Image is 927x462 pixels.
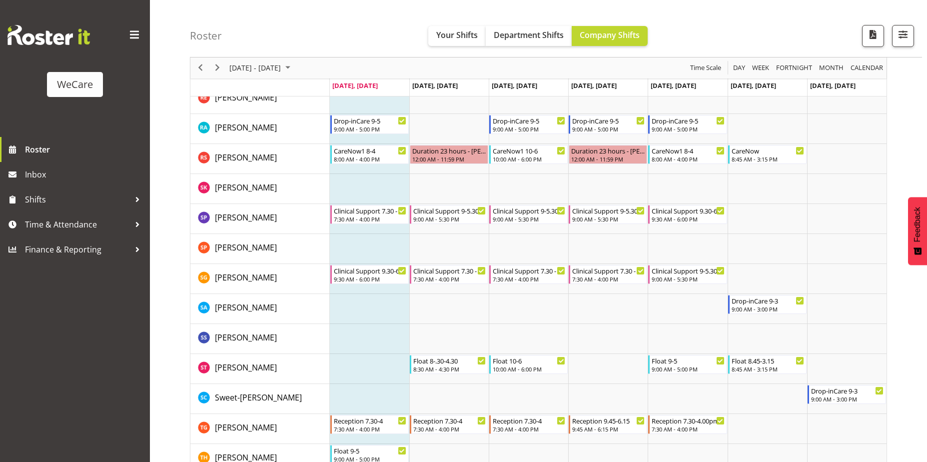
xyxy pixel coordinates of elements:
[215,331,277,343] a: [PERSON_NAME]
[330,265,409,284] div: Sanjita Gurung"s event - Clinical Support 9.30-6 Begin From Monday, August 25, 2025 at 9:30:00 AM...
[732,145,804,155] div: CareNow
[412,145,486,155] div: Duration 23 hours - [PERSON_NAME]
[569,115,647,134] div: Rachna Anderson"s event - Drop-inCare 9-5 Begin From Thursday, August 28, 2025 at 9:00:00 AM GMT+...
[215,392,302,403] span: Sweet-[PERSON_NAME]
[57,77,93,92] div: WeCare
[489,205,568,224] div: Sabnam Pun"s event - Clinical Support 9-5.30 Begin From Wednesday, August 27, 2025 at 9:00:00 AM ...
[190,264,330,294] td: Sanjita Gurung resource
[215,242,277,253] span: [PERSON_NAME]
[215,271,277,283] a: [PERSON_NAME]
[571,81,617,90] span: [DATE], [DATE]
[728,355,807,374] div: Simone Turner"s event - Float 8.45-3.15 Begin From Saturday, August 30, 2025 at 8:45:00 AM GMT+12...
[489,145,568,164] div: Rhianne Sharples"s event - CareNow1 10-6 Begin From Wednesday, August 27, 2025 at 10:00:00 AM GMT...
[25,167,145,182] span: Inbox
[215,422,277,433] span: [PERSON_NAME]
[25,217,130,232] span: Time & Attendance
[330,145,409,164] div: Rhianne Sharples"s event - CareNow1 8-4 Begin From Monday, August 25, 2025 at 8:00:00 AM GMT+12:0...
[652,215,724,223] div: 9:30 AM - 6:00 PM
[648,415,727,434] div: Tayah Giesbrecht"s event - Reception 7.30-4.00pm Begin From Friday, August 29, 2025 at 7:30:00 AM...
[215,272,277,283] span: [PERSON_NAME]
[428,26,486,46] button: Your Shifts
[652,365,724,373] div: 9:00 AM - 5:00 PM
[810,81,856,90] span: [DATE], [DATE]
[652,125,724,133] div: 9:00 AM - 5:00 PM
[775,62,814,74] button: Fortnight
[486,26,572,46] button: Department Shifts
[732,295,804,305] div: Drop-inCare 9-3
[215,212,277,223] span: [PERSON_NAME]
[334,155,406,163] div: 8:00 AM - 4:00 PM
[190,30,222,41] h4: Roster
[215,182,277,193] span: [PERSON_NAME]
[190,204,330,234] td: Sabnam Pun resource
[569,145,647,164] div: Rhianne Sharples"s event - Duration 23 hours - Rhianne Sharples Begin From Thursday, August 28, 2...
[652,275,724,283] div: 9:00 AM - 5:30 PM
[572,425,645,433] div: 9:45 AM - 6:15 PM
[215,301,277,313] a: [PERSON_NAME]
[652,355,724,365] div: Float 9-5
[818,62,846,74] button: Timeline Month
[492,81,537,90] span: [DATE], [DATE]
[572,205,645,215] div: Clinical Support 9-5.30
[493,265,565,275] div: Clinical Support 7.30 - 4
[731,81,776,90] span: [DATE], [DATE]
[413,355,486,365] div: Float 8-.30-4.30
[493,415,565,425] div: Reception 7.30-4
[652,115,724,125] div: Drop-inCare 9-5
[215,92,277,103] span: [PERSON_NAME]
[190,384,330,414] td: Sweet-Lin Chan resource
[215,152,277,163] span: [PERSON_NAME]
[190,84,330,114] td: Rachel Els resource
[572,415,645,425] div: Reception 9.45-6.15
[818,62,845,74] span: Month
[190,354,330,384] td: Simone Turner resource
[410,415,488,434] div: Tayah Giesbrecht"s event - Reception 7.30-4 Begin From Tuesday, August 26, 2025 at 7:30:00 AM GMT...
[334,215,406,223] div: 7:30 AM - 4:00 PM
[689,62,723,74] button: Time Scale
[215,391,302,403] a: Sweet-[PERSON_NAME]
[689,62,722,74] span: Time Scale
[572,26,648,46] button: Company Shifts
[190,114,330,144] td: Rachna Anderson resource
[190,174,330,204] td: Saahit Kour resource
[194,62,207,74] button: Previous
[892,25,914,47] button: Filter Shifts
[811,395,884,403] div: 9:00 AM - 3:00 PM
[732,305,804,313] div: 9:00 AM - 3:00 PM
[190,144,330,174] td: Rhianne Sharples resource
[413,425,486,433] div: 7:30 AM - 4:00 PM
[493,155,565,163] div: 10:00 AM - 6:00 PM
[334,275,406,283] div: 9:30 AM - 6:00 PM
[571,145,645,155] div: Duration 23 hours - [PERSON_NAME]
[413,365,486,373] div: 8:30 AM - 4:30 PM
[190,414,330,444] td: Tayah Giesbrecht resource
[215,121,277,133] a: [PERSON_NAME]
[413,205,486,215] div: Clinical Support 9-5.30
[572,215,645,223] div: 9:00 AM - 5:30 PM
[728,145,807,164] div: Rhianne Sharples"s event - CareNow Begin From Saturday, August 30, 2025 at 8:45:00 AM GMT+12:00 E...
[751,62,770,74] span: Week
[808,385,886,404] div: Sweet-Lin Chan"s event - Drop-inCare 9-3 Begin From Sunday, August 31, 2025 at 9:00:00 AM GMT+12:...
[410,355,488,374] div: Simone Turner"s event - Float 8-.30-4.30 Begin From Tuesday, August 26, 2025 at 8:30:00 AM GMT+12...
[334,145,406,155] div: CareNow1 8-4
[489,415,568,434] div: Tayah Giesbrecht"s event - Reception 7.30-4 Begin From Wednesday, August 27, 2025 at 7:30:00 AM G...
[334,115,406,125] div: Drop-inCare 9-5
[493,275,565,283] div: 7:30 AM - 4:00 PM
[572,115,645,125] div: Drop-inCare 9-5
[493,205,565,215] div: Clinical Support 9-5.30
[572,125,645,133] div: 9:00 AM - 5:00 PM
[489,115,568,134] div: Rachna Anderson"s event - Drop-inCare 9-5 Begin From Wednesday, August 27, 2025 at 9:00:00 AM GMT...
[493,355,565,365] div: Float 10-6
[849,62,885,74] button: Month
[648,205,727,224] div: Sabnam Pun"s event - Clinical Support 9.30-6 Begin From Friday, August 29, 2025 at 9:30:00 AM GMT...
[850,62,884,74] span: calendar
[732,365,804,373] div: 8:45 AM - 3:15 PM
[215,241,277,253] a: [PERSON_NAME]
[493,215,565,223] div: 9:00 AM - 5:30 PM
[493,425,565,433] div: 7:30 AM - 4:00 PM
[413,275,486,283] div: 7:30 AM - 4:00 PM
[215,151,277,163] a: [PERSON_NAME]
[228,62,282,74] span: [DATE] - [DATE]
[862,25,884,47] button: Download a PDF of the roster according to the set date range.
[215,362,277,373] span: [PERSON_NAME]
